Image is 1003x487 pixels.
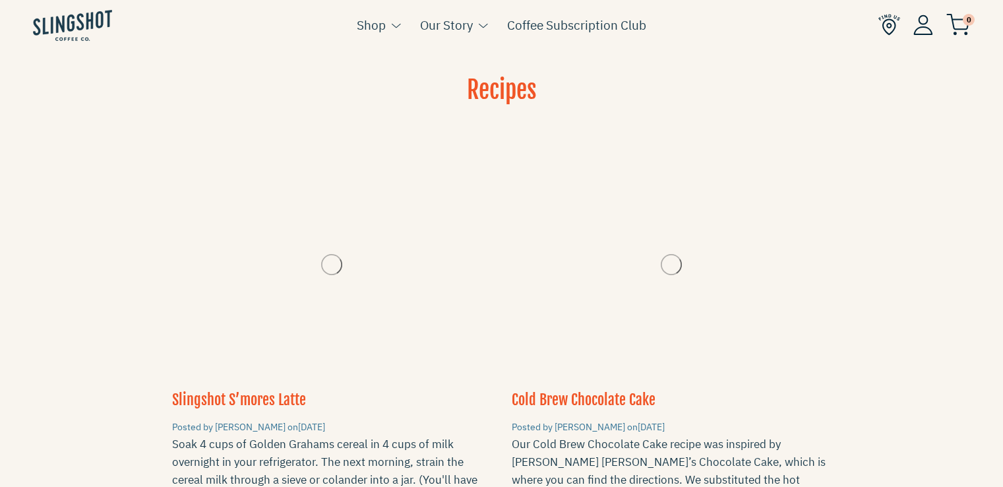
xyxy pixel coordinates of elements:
[512,437,781,469] span: Our Cold Brew Chocolate Cake recipe was inspired by [PERSON_NAME]
[357,15,386,35] a: Shop
[172,391,306,408] a: Slingshot S’mores Latte
[946,14,970,36] img: cart
[512,391,655,408] a: Cold Brew Chocolate Cake
[963,14,975,26] span: 0
[638,421,665,433] time: [DATE]
[420,15,473,35] a: Our Story
[467,75,537,105] a: Recipes
[172,421,325,433] small: Posted by [PERSON_NAME] on
[946,17,970,33] a: 0
[878,14,900,36] img: Find Us
[298,421,325,433] time: [DATE]
[601,455,779,469] span: [PERSON_NAME]’s Chocolate Cake
[913,15,933,35] img: Account
[512,421,665,433] small: Posted by [PERSON_NAME] on
[507,15,646,35] a: Coffee Subscription Club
